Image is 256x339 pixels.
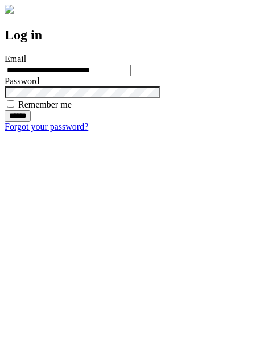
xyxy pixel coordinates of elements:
img: logo-4e3dc11c47720685a147b03b5a06dd966a58ff35d612b21f08c02c0306f2b779.png [5,5,14,14]
h2: Log in [5,27,251,43]
label: Email [5,54,26,64]
label: Password [5,76,39,86]
a: Forgot your password? [5,122,88,131]
label: Remember me [18,100,72,109]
